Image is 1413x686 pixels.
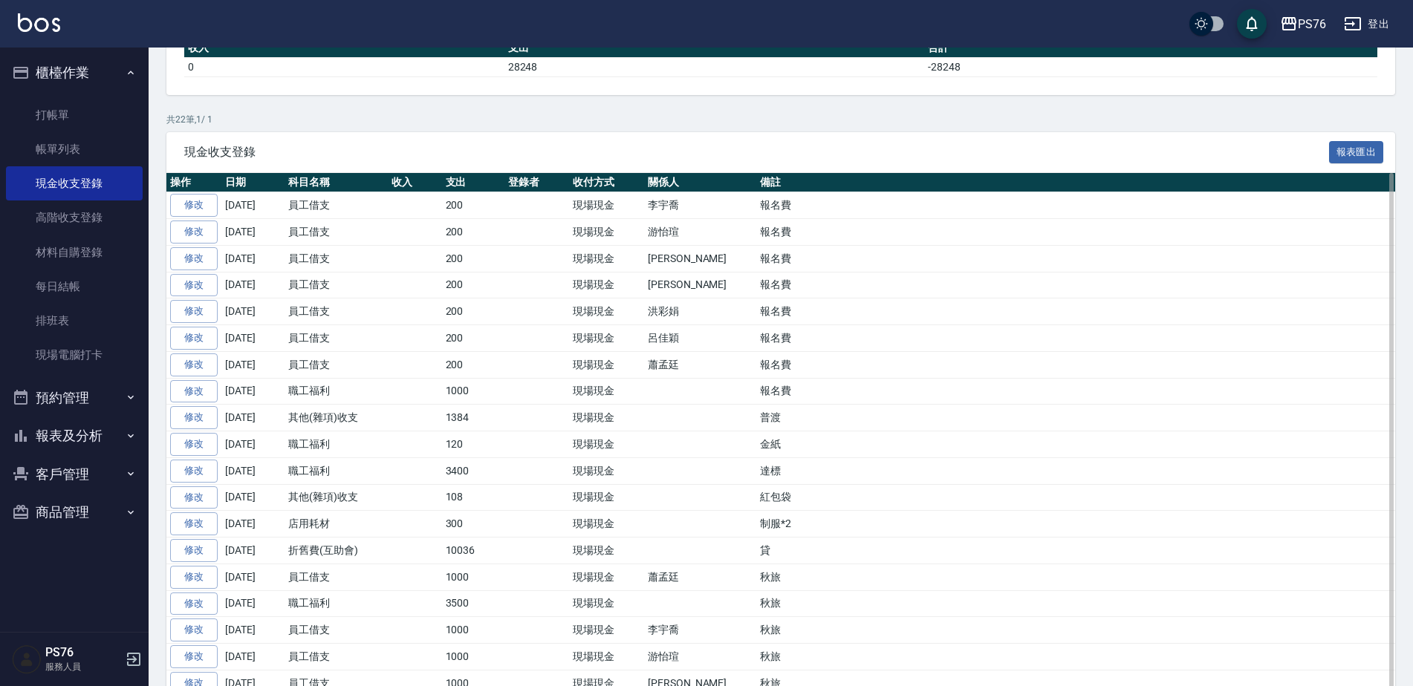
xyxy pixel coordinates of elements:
td: [DATE] [221,644,285,670]
th: 關係人 [644,173,756,192]
td: 120 [442,431,505,458]
td: 折舊費(互助會) [285,538,388,564]
td: 報名費 [756,245,1395,272]
button: 櫃檯作業 [6,53,143,92]
a: 修改 [170,460,218,483]
td: [DATE] [221,405,285,431]
a: 材料自購登錄 [6,235,143,269]
a: 修改 [170,645,218,668]
button: PS76 [1274,9,1332,39]
td: [DATE] [221,298,285,325]
td: 200 [442,192,505,219]
button: 客戶管理 [6,455,143,494]
td: 200 [442,219,505,246]
td: 300 [442,511,505,538]
td: 現場現金 [569,617,644,644]
td: [DATE] [221,457,285,484]
th: 收入 [388,173,442,192]
a: 修改 [170,353,218,376]
td: 1000 [442,378,505,405]
td: 員工借支 [285,219,388,246]
td: [DATE] [221,617,285,644]
a: 修改 [170,220,218,244]
th: 科目名稱 [285,173,388,192]
td: [DATE] [221,351,285,378]
td: 達標 [756,457,1395,484]
th: 合計 [924,39,1377,58]
td: 現場現金 [569,298,644,325]
th: 支出 [442,173,505,192]
div: PS76 [1298,15,1326,33]
button: save [1237,9,1267,39]
a: 修改 [170,512,218,535]
td: [DATE] [221,431,285,458]
button: 報表匯出 [1329,141,1384,164]
td: 報名費 [756,219,1395,246]
td: 員工借支 [285,325,388,352]
a: 修改 [170,380,218,403]
a: 帳單列表 [6,132,143,166]
td: 0 [184,57,504,76]
td: 10036 [442,538,505,564]
a: 修改 [170,247,218,270]
td: 報名費 [756,325,1395,352]
td: 其他(雜項)收支 [285,405,388,431]
td: 蕭孟廷 [644,563,756,590]
td: 200 [442,351,505,378]
td: 現場現金 [569,511,644,538]
td: -28248 [924,57,1377,76]
td: 員工借支 [285,644,388,670]
td: 現場現金 [569,325,644,352]
td: 1000 [442,617,505,644]
td: 員工借支 [285,192,388,219]
td: 職工福利 [285,457,388,484]
a: 修改 [170,327,218,350]
td: 現場現金 [569,457,644,484]
td: 秋旅 [756,644,1395,670]
button: 登出 [1338,10,1395,38]
th: 備註 [756,173,1395,192]
td: 紅包袋 [756,484,1395,511]
td: 店用耗材 [285,511,388,538]
td: 3500 [442,590,505,617]
td: 職工福利 [285,590,388,617]
td: 200 [442,245,505,272]
td: 28248 [504,57,924,76]
a: 高階收支登錄 [6,200,143,235]
td: 秋旅 [756,617,1395,644]
th: 支出 [504,39,924,58]
button: 商品管理 [6,493,143,532]
a: 修改 [170,566,218,589]
td: 現場現金 [569,590,644,617]
td: [DATE] [221,590,285,617]
th: 操作 [166,173,221,192]
h5: PS76 [45,645,121,660]
td: 200 [442,298,505,325]
td: [DATE] [221,563,285,590]
td: 1000 [442,644,505,670]
td: 1384 [442,405,505,431]
th: 收付方式 [569,173,644,192]
td: 員工借支 [285,298,388,325]
td: 李宇喬 [644,617,756,644]
a: 報表匯出 [1329,144,1384,158]
td: 其他(雜項)收支 [285,484,388,511]
td: 108 [442,484,505,511]
th: 收入 [184,39,504,58]
td: 報名費 [756,272,1395,298]
td: 3400 [442,457,505,484]
td: 職工福利 [285,378,388,405]
td: [PERSON_NAME] [644,272,756,298]
th: 日期 [221,173,285,192]
td: 報名費 [756,192,1395,219]
td: 員工借支 [285,245,388,272]
td: 秋旅 [756,563,1395,590]
td: 現場現金 [569,484,644,511]
td: [DATE] [221,511,285,538]
img: Logo [18,13,60,32]
a: 現場電腦打卡 [6,338,143,372]
td: 貸 [756,538,1395,564]
td: [DATE] [221,245,285,272]
td: 報名費 [756,378,1395,405]
td: [DATE] [221,538,285,564]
